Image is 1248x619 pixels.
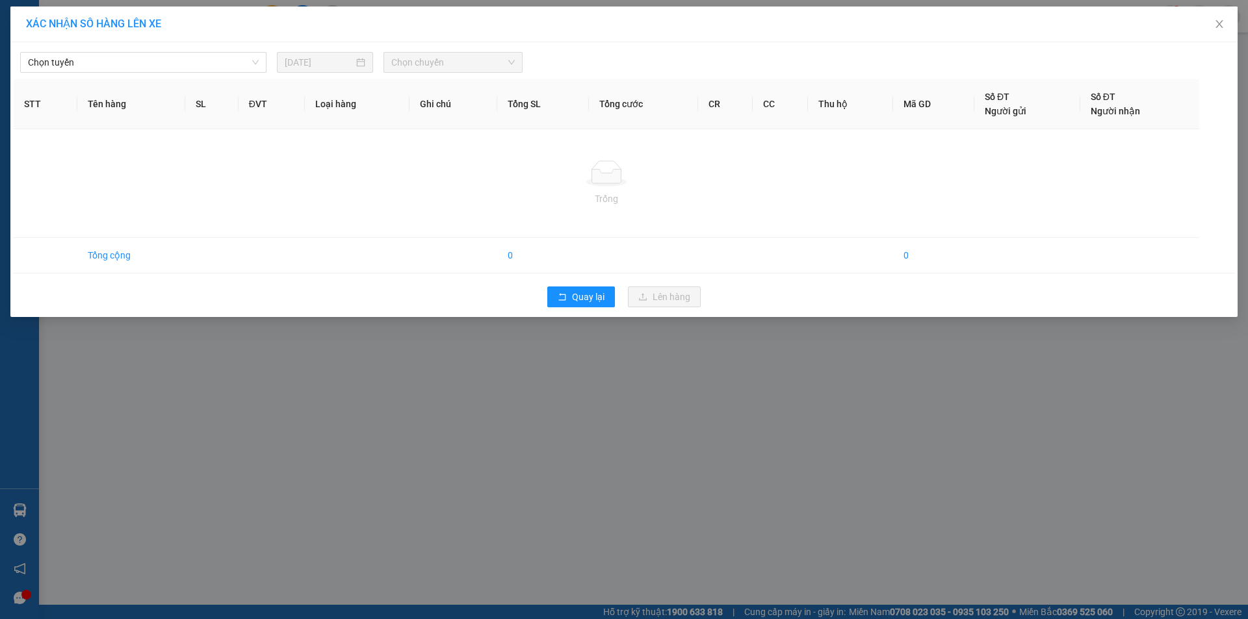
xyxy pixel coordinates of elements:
th: CR [698,79,753,129]
button: uploadLên hàng [628,286,701,307]
button: rollbackQuay lại [547,286,615,307]
span: Số ĐT [985,92,1009,102]
th: CC [753,79,808,129]
div: Trống [24,192,1189,206]
td: 0 [893,238,974,273]
span: Người nhận [1091,106,1140,116]
span: rollback [558,292,567,303]
span: Chọn chuyến [391,53,515,72]
th: Loại hàng [305,79,409,129]
th: Tên hàng [77,79,185,129]
th: Mã GD [893,79,974,129]
th: Tổng SL [497,79,589,129]
span: Chọn tuyến [28,53,259,72]
td: Tổng cộng [77,238,185,273]
input: 15/08/2025 [285,55,354,69]
th: Ghi chú [409,79,498,129]
span: Quay lại [572,290,604,304]
th: SL [185,79,238,129]
button: Close [1201,6,1238,43]
th: Thu hộ [808,79,892,129]
span: Số ĐT [1091,92,1115,102]
span: Người gửi [985,106,1026,116]
th: Tổng cước [589,79,698,129]
th: STT [14,79,77,129]
th: ĐVT [239,79,305,129]
td: 0 [497,238,589,273]
span: close [1214,19,1225,29]
span: XÁC NHẬN SỐ HÀNG LÊN XE [26,18,161,30]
